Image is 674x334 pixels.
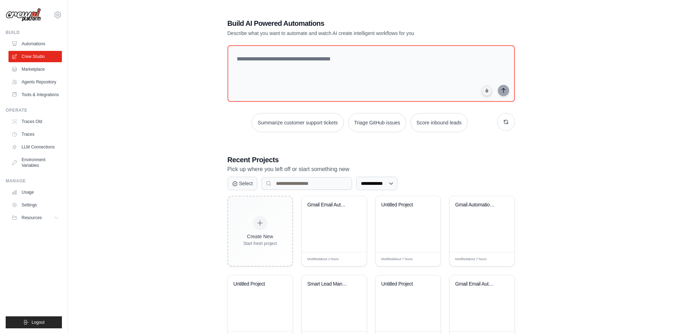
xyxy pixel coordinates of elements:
[307,281,350,287] div: Smart Lead Management & Routing System
[6,8,41,22] img: Logo
[8,64,62,75] a: Marketplace
[455,257,487,262] span: Modified about 7 hours
[252,113,344,132] button: Summarize customer support tickets
[8,129,62,140] a: Traces
[482,86,492,96] button: Click to speak your automation idea
[8,116,62,127] a: Traces Old
[8,187,62,198] a: Usage
[381,281,424,287] div: Untitled Project
[8,76,62,88] a: Agents Repository
[8,51,62,62] a: Crew Studio
[410,113,468,132] button: Score inbound leads
[6,107,62,113] div: Operate
[8,199,62,211] a: Settings
[350,257,356,262] span: Edit
[227,155,515,165] h3: Recent Projects
[307,202,350,208] div: Gmail Email Automation System
[243,241,277,246] div: Start fresh project
[348,113,406,132] button: Triage GitHub issues
[243,233,277,240] div: Create New
[227,18,465,28] h1: Build AI Powered Automations
[424,257,430,262] span: Edit
[381,202,424,208] div: Untitled Project
[8,38,62,49] a: Automations
[8,212,62,223] button: Resources
[455,281,498,287] div: Gmail Email Automation
[6,30,62,35] div: Build
[8,89,62,100] a: Tools & Integrations
[227,165,515,174] p: Pick up where you left off or start something new
[6,178,62,184] div: Manage
[22,215,42,221] span: Resources
[31,320,45,325] span: Logout
[227,177,258,190] button: Select
[381,257,413,262] span: Modified about 7 hours
[455,202,498,208] div: Gmail Automation System
[234,281,276,287] div: Untitled Project
[6,316,62,328] button: Logout
[8,154,62,171] a: Environment Variables
[8,141,62,153] a: LLM Connections
[497,113,515,131] button: Get new suggestions
[497,257,503,262] span: Edit
[307,257,339,262] span: Modified about 2 hours
[227,30,465,37] p: Describe what you want to automate and watch AI create intelligent workflows for you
